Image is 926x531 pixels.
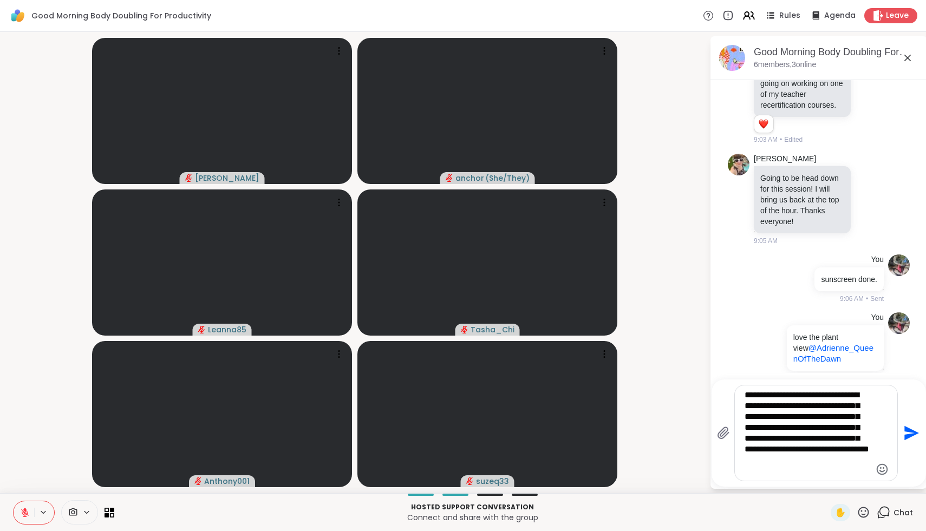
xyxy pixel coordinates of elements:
[760,173,844,227] p: Going to be head down for this session! I will bring us back at the top of the hour. Thanks every...
[894,507,913,518] span: Chat
[784,135,803,145] span: Edited
[888,254,910,276] img: https://sharewell-space-live.sfo3.digitaloceanspaces.com/user-generated/bd698b57-9748-437a-a102-e...
[745,390,871,476] textarea: Type your message
[476,476,509,487] span: suzeq33
[728,154,749,175] img: https://sharewell-space-live.sfo3.digitaloceanspaces.com/user-generated/3bf5b473-6236-4210-9da2-3...
[461,326,468,333] span: audio-muted
[719,45,745,71] img: Good Morning Body Doubling For Productivity, Oct 15
[871,254,884,265] h4: You
[898,421,922,445] button: Send
[835,506,846,519] span: ✋
[485,173,530,183] span: ( She/They )
[121,512,824,523] p: Connect and share with the group
[754,45,918,59] div: Good Morning Body Doubling For Productivity, [DATE]
[780,135,782,145] span: •
[793,343,873,363] span: @Adrienne_QueenOfTheDawn
[185,174,193,182] span: audio-muted
[9,6,27,25] img: ShareWell Logomark
[793,332,877,364] p: love the plant view
[754,154,816,165] a: [PERSON_NAME]
[871,312,884,323] h4: You
[866,294,868,304] span: •
[121,502,824,512] p: Hosted support conversation
[204,476,250,487] span: Anthony001
[208,324,246,335] span: Leanna85
[754,135,778,145] span: 9:03 AM
[754,60,816,70] p: 6 members, 3 online
[754,115,773,133] div: Reaction list
[198,326,206,333] span: audio-muted
[870,294,884,304] span: Sent
[886,10,909,21] span: Leave
[876,463,889,476] button: Emoji picker
[824,10,856,21] span: Agenda
[455,173,484,183] span: anchor
[888,312,910,334] img: https://sharewell-space-live.sfo3.digitaloceanspaces.com/user-generated/bd698b57-9748-437a-a102-e...
[758,120,769,128] button: Reactions: love
[821,274,877,285] p: sunscreen done.
[31,10,211,21] span: Good Morning Body Doubling For Productivity
[840,294,864,304] span: 9:06 AM
[195,173,259,183] span: [PERSON_NAME]
[754,236,778,246] span: 9:05 AM
[446,174,453,182] span: audio-muted
[471,324,514,335] span: Tasha_Chi
[466,477,474,485] span: audio-muted
[779,10,800,21] span: Rules
[194,477,202,485] span: audio-muted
